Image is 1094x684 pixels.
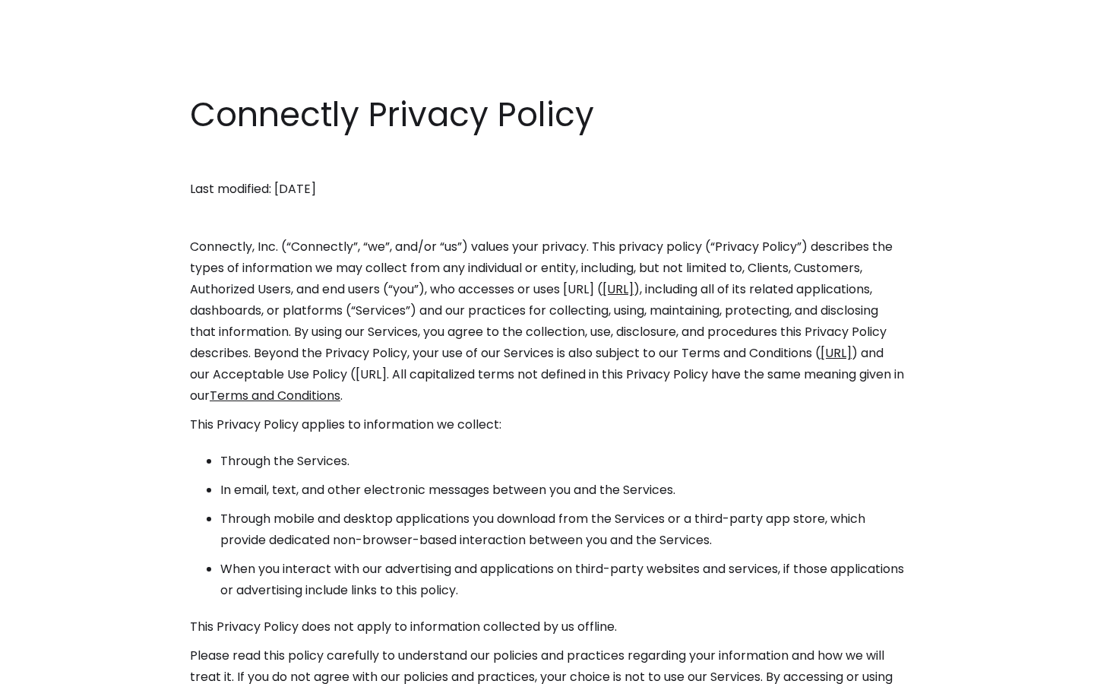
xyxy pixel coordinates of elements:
[15,656,91,679] aside: Language selected: English
[190,236,904,407] p: Connectly, Inc. (“Connectly”, “we”, and/or “us”) values your privacy. This privacy policy (“Priva...
[220,480,904,501] li: In email, text, and other electronic messages between you and the Services.
[190,207,904,229] p: ‍
[30,657,91,679] ul: Language list
[820,344,852,362] a: [URL]
[220,559,904,601] li: When you interact with our advertising and applications on third-party websites and services, if ...
[190,150,904,171] p: ‍
[602,280,634,298] a: [URL]
[190,91,904,138] h1: Connectly Privacy Policy
[220,451,904,472] li: Through the Services.
[190,616,904,638] p: This Privacy Policy does not apply to information collected by us offline.
[190,179,904,200] p: Last modified: [DATE]
[210,387,340,404] a: Terms and Conditions
[220,508,904,551] li: Through mobile and desktop applications you download from the Services or a third-party app store...
[190,414,904,435] p: This Privacy Policy applies to information we collect:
